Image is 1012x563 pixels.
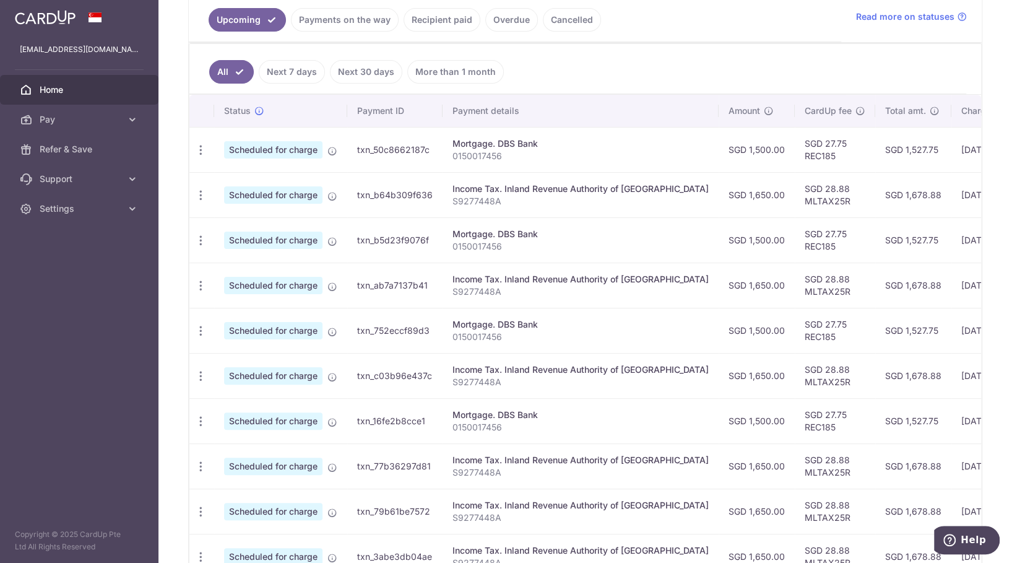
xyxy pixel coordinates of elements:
td: SGD 1,678.88 [875,263,951,308]
td: txn_16fe2b8cce1 [347,398,443,443]
span: Home [40,84,121,96]
div: Income Tax. Inland Revenue Authority of [GEOGRAPHIC_DATA] [452,183,709,195]
span: Scheduled for charge [224,458,322,475]
a: Next 30 days [330,60,402,84]
div: Income Tax. Inland Revenue Authority of [GEOGRAPHIC_DATA] [452,544,709,557]
td: SGD 1,650.00 [719,443,795,489]
img: CardUp [15,10,76,25]
td: SGD 1,650.00 [719,353,795,398]
p: [EMAIL_ADDRESS][DOMAIN_NAME] [20,43,139,56]
td: SGD 1,527.75 [875,127,951,172]
td: SGD 1,650.00 [719,489,795,534]
span: Support [40,173,121,185]
td: txn_ab7a7137b41 [347,263,443,308]
span: Scheduled for charge [224,412,322,430]
span: Pay [40,113,121,126]
div: Mortgage. DBS Bank [452,137,709,150]
p: S9277448A [452,376,709,388]
td: SGD 1,500.00 [719,308,795,353]
td: SGD 28.88 MLTAX25R [795,489,875,534]
td: txn_752eccf89d3 [347,308,443,353]
span: Read more on statuses [856,11,954,23]
td: txn_79b61be7572 [347,489,443,534]
td: txn_b5d23f9076f [347,217,443,263]
th: Payment ID [347,95,443,127]
a: Overdue [485,8,538,32]
span: Settings [40,203,121,215]
span: Amount [729,105,760,117]
td: SGD 28.88 MLTAX25R [795,353,875,398]
td: SGD 27.75 REC185 [795,217,875,263]
td: SGD 1,678.88 [875,489,951,534]
td: SGD 28.88 MLTAX25R [795,263,875,308]
td: SGD 1,500.00 [719,398,795,443]
a: Payments on the way [291,8,399,32]
td: SGD 1,527.75 [875,217,951,263]
td: txn_77b36297d81 [347,443,443,489]
td: SGD 1,650.00 [719,172,795,217]
th: Payment details [443,95,719,127]
td: SGD 1,500.00 [719,127,795,172]
td: SGD 27.75 REC185 [795,308,875,353]
p: 0150017456 [452,421,709,434]
a: All [209,60,254,84]
iframe: Opens a widget where you can find more information [934,526,1000,557]
div: Income Tax. Inland Revenue Authority of [GEOGRAPHIC_DATA] [452,273,709,286]
div: Mortgage. DBS Bank [452,228,709,240]
td: SGD 1,527.75 [875,398,951,443]
div: Income Tax. Inland Revenue Authority of [GEOGRAPHIC_DATA] [452,499,709,512]
div: Mortgage. DBS Bank [452,409,709,421]
span: Refer & Save [40,143,121,155]
td: SGD 1,650.00 [719,263,795,308]
td: SGD 28.88 MLTAX25R [795,443,875,489]
span: Scheduled for charge [224,186,322,204]
p: S9277448A [452,466,709,479]
span: Charge date [961,105,1012,117]
td: txn_b64b309f636 [347,172,443,217]
td: SGD 1,678.88 [875,443,951,489]
a: Recipient paid [404,8,480,32]
div: Income Tax. Inland Revenue Authority of [GEOGRAPHIC_DATA] [452,364,709,376]
a: More than 1 month [407,60,504,84]
a: Cancelled [543,8,601,32]
div: Income Tax. Inland Revenue Authority of [GEOGRAPHIC_DATA] [452,454,709,466]
td: SGD 1,500.00 [719,217,795,263]
a: Upcoming [209,8,286,32]
td: SGD 1,678.88 [875,172,951,217]
span: CardUp fee [805,105,852,117]
span: Scheduled for charge [224,503,322,520]
td: SGD 1,527.75 [875,308,951,353]
span: Scheduled for charge [224,322,322,339]
span: Scheduled for charge [224,141,322,159]
span: Scheduled for charge [224,367,322,385]
div: Mortgage. DBS Bank [452,318,709,331]
td: SGD 28.88 MLTAX25R [795,172,875,217]
td: SGD 1,678.88 [875,353,951,398]
td: txn_c03b96e437c [347,353,443,398]
span: Scheduled for charge [224,277,322,294]
a: Next 7 days [259,60,325,84]
p: S9277448A [452,195,709,207]
span: Status [224,105,251,117]
td: txn_50c8662187c [347,127,443,172]
span: Total amt. [885,105,926,117]
a: Read more on statuses [856,11,967,23]
span: Scheduled for charge [224,232,322,249]
td: SGD 27.75 REC185 [795,127,875,172]
td: SGD 27.75 REC185 [795,398,875,443]
p: 0150017456 [452,150,709,162]
p: 0150017456 [452,240,709,253]
p: 0150017456 [452,331,709,343]
p: S9277448A [452,286,709,298]
p: S9277448A [452,512,709,524]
